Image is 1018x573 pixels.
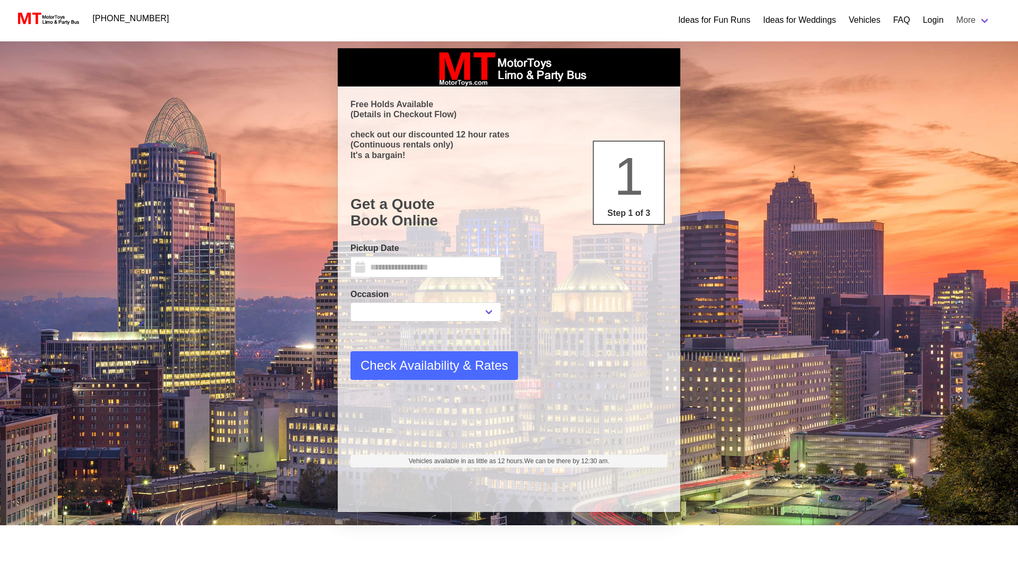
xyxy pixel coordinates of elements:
img: box_logo_brand.jpeg [429,48,589,86]
img: MotorToys Logo [15,11,80,26]
a: Login [923,14,943,27]
a: More [950,10,997,31]
span: Vehicles available in as little as 12 hours. [409,456,610,466]
p: Free Holds Available [350,99,668,109]
p: It's a bargain! [350,150,668,160]
button: Check Availability & Rates [350,351,518,380]
p: Step 1 of 3 [598,207,660,220]
a: Vehicles [849,14,881,27]
label: Pickup Date [350,242,501,255]
label: Occasion [350,288,501,301]
p: (Continuous rentals only) [350,140,668,150]
a: [PHONE_NUMBER] [86,8,175,29]
h1: Get a Quote Book Online [350,196,668,229]
p: check out our discounted 12 hour rates [350,129,668,140]
span: 1 [614,146,644,206]
span: We can be there by 12:30 am. [524,457,610,465]
a: Ideas for Weddings [763,14,836,27]
span: Check Availability & Rates [361,356,508,375]
a: Ideas for Fun Runs [678,14,750,27]
a: FAQ [893,14,910,27]
p: (Details in Checkout Flow) [350,109,668,119]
